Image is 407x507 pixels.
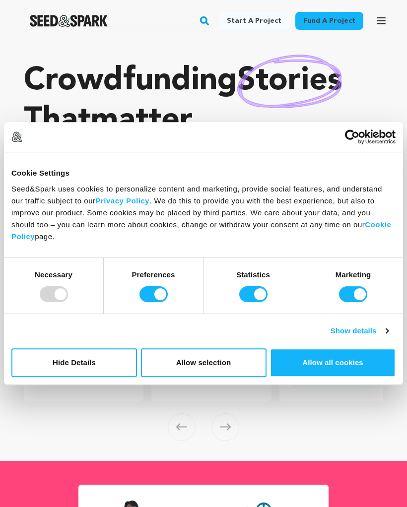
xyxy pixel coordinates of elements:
strong: Necessary [35,270,72,279]
a: Usercentrics Cookiebot - opens in a new window [309,129,396,144]
button: Allow selection [141,348,267,377]
a: Cookie Policy [11,220,391,241]
strong: Marketing [336,270,371,279]
strong: Preferences [132,270,175,279]
a: Privacy Policy [95,196,149,205]
button: Hide Details [11,348,137,377]
a: Start a project [219,12,289,30]
strong: Statistics [236,270,270,279]
p: Crowdfunding that . [24,62,383,141]
a: Fund a project [295,12,363,30]
div: Seed&Spark uses cookies to personalize content and marketing, provide social features, and unders... [11,183,396,243]
img: hand sketched image [237,55,342,109]
a: Seed&Spark Homepage [30,15,108,27]
div: Cookie Settings [11,167,396,179]
img: logo [11,131,22,142]
span: matter [91,105,190,137]
a: Show details [331,325,388,337]
button: Allow all cookies [270,348,396,377]
img: Seed&Spark Logo Dark Mode [30,15,108,27]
